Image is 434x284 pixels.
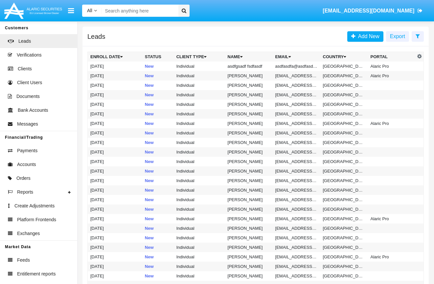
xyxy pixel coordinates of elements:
[174,119,225,128] td: Individual
[88,271,142,281] td: [DATE]
[368,71,415,81] td: Alaric Pro
[273,176,320,185] td: [EMAIL_ADDRESS][DOMAIN_NAME]
[17,216,56,223] span: Platform Frontends
[174,243,225,252] td: Individual
[174,100,225,109] td: Individual
[225,262,273,271] td: [PERSON_NAME]
[225,204,273,214] td: [PERSON_NAME]
[368,214,415,224] td: Alaric Pro
[142,271,174,281] td: New
[273,147,320,157] td: [EMAIL_ADDRESS][DOMAIN_NAME]
[320,138,368,147] td: [GEOGRAPHIC_DATA]
[174,176,225,185] td: Individual
[273,52,320,62] th: Email
[87,34,105,39] h5: Leads
[174,271,225,281] td: Individual
[142,109,174,119] td: New
[347,31,383,42] a: Add New
[273,128,320,138] td: [EMAIL_ADDRESS][DOMAIN_NAME]
[174,204,225,214] td: Individual
[18,38,31,45] span: Leads
[273,61,320,71] td: asdfasdfa@asdfasd.asdfsad
[225,147,273,157] td: [PERSON_NAME]
[320,147,368,157] td: [GEOGRAPHIC_DATA]
[88,262,142,271] td: [DATE]
[88,61,142,71] td: [DATE]
[273,166,320,176] td: [EMAIL_ADDRESS][DOMAIN_NAME]
[273,71,320,81] td: [EMAIL_ADDRESS][DOMAIN_NAME]
[88,214,142,224] td: [DATE]
[142,233,174,243] td: New
[142,147,174,157] td: New
[273,224,320,233] td: [EMAIL_ADDRESS][DOMAIN_NAME]
[88,119,142,128] td: [DATE]
[225,90,273,100] td: [PERSON_NAME]
[142,81,174,90] td: New
[320,128,368,138] td: [GEOGRAPHIC_DATA]
[355,34,379,39] span: Add New
[273,271,320,281] td: [EMAIL_ADDRESS][DOMAIN_NAME]
[320,119,368,128] td: [GEOGRAPHIC_DATA]
[273,138,320,147] td: [EMAIL_ADDRESS][DOMAIN_NAME]
[320,204,368,214] td: [GEOGRAPHIC_DATA]
[142,71,174,81] td: New
[174,138,225,147] td: Individual
[273,109,320,119] td: [EMAIL_ADDRESS][DOMAIN_NAME]
[320,81,368,90] td: [GEOGRAPHIC_DATA]
[225,109,273,119] td: [PERSON_NAME]
[273,195,320,204] td: [EMAIL_ADDRESS][DOMAIN_NAME]
[88,233,142,243] td: [DATE]
[273,185,320,195] td: [EMAIL_ADDRESS][DOMAIN_NAME]
[320,243,368,252] td: [GEOGRAPHIC_DATA]
[225,243,273,252] td: [PERSON_NAME]
[142,195,174,204] td: New
[320,252,368,262] td: [GEOGRAPHIC_DATA]
[174,262,225,271] td: Individual
[320,233,368,243] td: [GEOGRAPHIC_DATA]
[88,52,142,62] th: Enroll Date
[174,224,225,233] td: Individual
[320,109,368,119] td: [GEOGRAPHIC_DATA]
[88,176,142,185] td: [DATE]
[273,119,320,128] td: [EMAIL_ADDRESS][DOMAIN_NAME]
[17,271,56,277] span: Entitlement reports
[225,166,273,176] td: [PERSON_NAME]
[225,100,273,109] td: [PERSON_NAME]
[17,147,37,154] span: Payments
[88,166,142,176] td: [DATE]
[17,257,30,264] span: Feeds
[273,81,320,90] td: [EMAIL_ADDRESS][DOMAIN_NAME]
[88,109,142,119] td: [DATE]
[174,233,225,243] td: Individual
[273,252,320,262] td: [EMAIL_ADDRESS][DOMAIN_NAME]
[174,71,225,81] td: Individual
[320,100,368,109] td: [GEOGRAPHIC_DATA]
[273,233,320,243] td: [EMAIL_ADDRESS][DOMAIN_NAME]
[88,224,142,233] td: [DATE]
[320,166,368,176] td: [GEOGRAPHIC_DATA]
[320,185,368,195] td: [GEOGRAPHIC_DATA]
[142,224,174,233] td: New
[174,128,225,138] td: Individual
[174,252,225,262] td: Individual
[225,71,273,81] td: [PERSON_NAME]
[142,204,174,214] td: New
[320,176,368,185] td: [GEOGRAPHIC_DATA]
[174,109,225,119] td: Individual
[273,100,320,109] td: [EMAIL_ADDRESS][DOMAIN_NAME]
[225,81,273,90] td: [PERSON_NAME]
[17,121,38,128] span: Messages
[390,34,405,39] span: Export
[142,157,174,166] td: New
[142,100,174,109] td: New
[17,189,33,196] span: Reports
[142,52,174,62] th: Status
[14,202,55,209] span: Create Adjustments
[174,90,225,100] td: Individual
[142,138,174,147] td: New
[88,147,142,157] td: [DATE]
[386,31,409,42] button: Export
[225,252,273,262] td: [PERSON_NAME]
[17,52,41,59] span: Verifications
[273,157,320,166] td: [EMAIL_ADDRESS][DOMAIN_NAME]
